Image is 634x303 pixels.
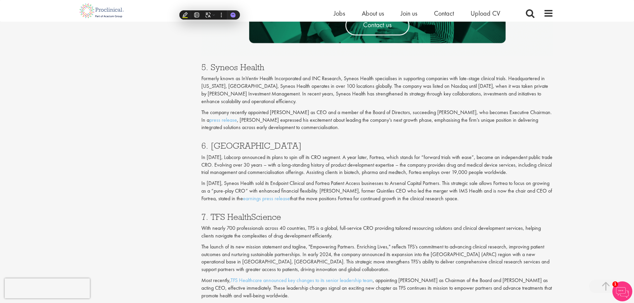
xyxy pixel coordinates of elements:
span: 1 [612,281,618,287]
a: press release [209,116,237,123]
p: With nearly 700 professionals across 40 countries, TFS is a global, full-service CRO providing ta... [201,225,553,240]
img: Chatbot [612,281,632,301]
a: About us [362,9,384,18]
p: The launch of its new mission statement and tagline, "Empowering Partners. Enriching Lives," refl... [201,243,553,273]
p: Most recently, , appointing [PERSON_NAME] as Chairman of the Board and [PERSON_NAME] as acting CE... [201,277,553,300]
a: Join us [401,9,417,18]
h3: 7. TFS HealthScience [201,213,553,221]
a: TFS Healthcare announced key changes to its senior leadership team [231,277,373,284]
a: Jobs [334,9,345,18]
p: In [DATE], Labcorp announced its plans to spin off its CRO segment. A year later, Fortrea, which ... [201,154,553,177]
a: Contact [434,9,454,18]
a: Upload CV [471,9,500,18]
a: earnings press release [243,195,290,202]
p: In [DATE], Syneos Health sold its Endpoint Clinical and Fortrea Patient Access businesses to Arse... [201,180,553,203]
p: The company recently appointed [PERSON_NAME] as CEO and a member of the Board of Directors, succe... [201,109,553,132]
h3: 6. [GEOGRAPHIC_DATA] [201,141,553,150]
iframe: reCAPTCHA [5,278,90,298]
h3: 5. Syneos Health [201,63,553,72]
p: Formerly known as InVentiv Health Incorporated and INC Research, Syneos Health specialises in sup... [201,75,553,105]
